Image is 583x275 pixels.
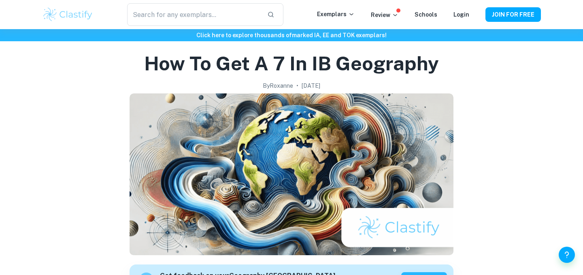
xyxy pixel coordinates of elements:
img: How to get a 7 in IB Geography cover image [130,93,453,255]
p: • [296,81,298,90]
a: Schools [415,11,437,18]
p: Exemplars [317,10,355,19]
h2: By Roxanne [263,81,293,90]
h6: Click here to explore thousands of marked IA, EE and TOK exemplars ! [2,31,581,40]
h1: How to get a 7 in IB Geography [144,51,439,76]
p: Review [371,11,398,19]
input: Search for any exemplars... [127,3,261,26]
button: Help and Feedback [559,247,575,263]
a: Login [453,11,469,18]
img: Clastify logo [42,6,94,23]
h2: [DATE] [302,81,320,90]
button: JOIN FOR FREE [485,7,541,22]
